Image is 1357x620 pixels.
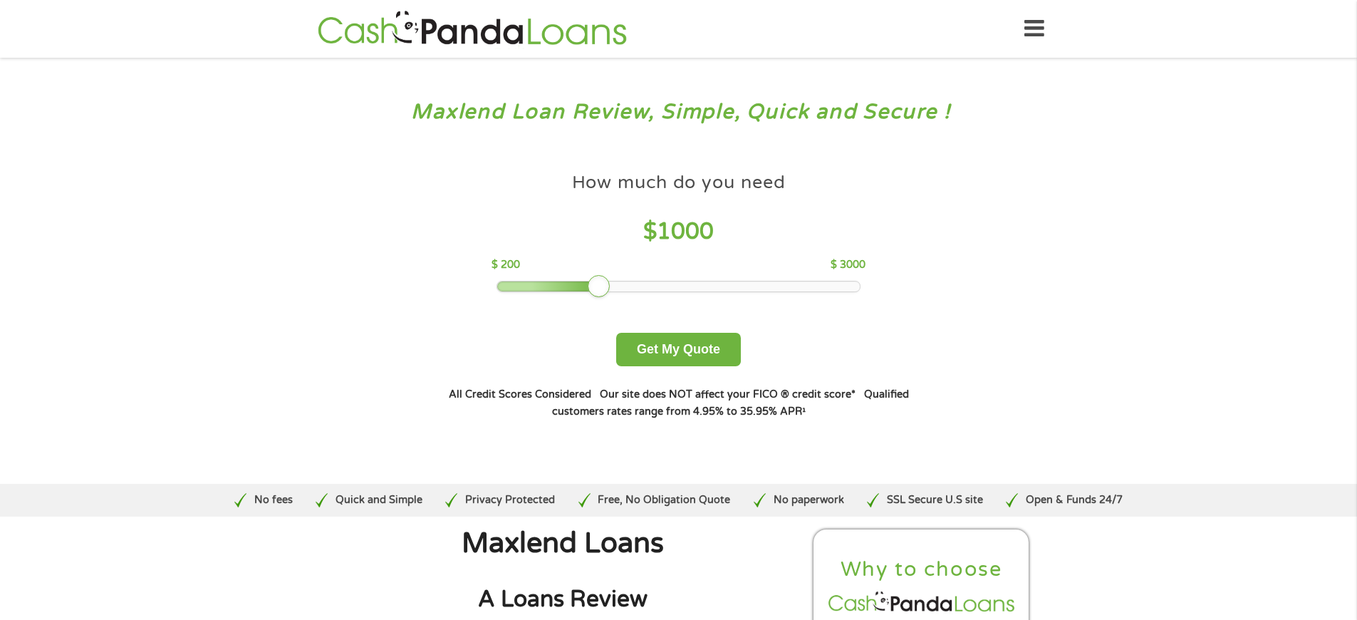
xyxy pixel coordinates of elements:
button: Get My Quote [616,333,741,366]
img: GetLoanNow Logo [313,9,631,49]
p: $ 200 [492,257,520,273]
span: 1000 [657,218,714,245]
p: Privacy Protected [465,492,555,508]
h3: Maxlend Loan Review, Simple, Quick and Secure ! [41,99,1316,125]
p: Quick and Simple [336,492,422,508]
p: No paperwork [774,492,844,508]
p: $ 3000 [831,257,865,273]
p: Free, No Obligation Quote [598,492,730,508]
p: No fees [254,492,293,508]
p: Open & Funds 24/7 [1026,492,1123,508]
strong: All Credit Scores Considered [449,388,591,401]
strong: Our site does NOT affect your FICO ® credit score* [600,388,856,401]
h4: How much do you need [572,171,786,195]
strong: Qualified customers rates range from 4.95% to 35.95% APR¹ [552,388,909,418]
p: SSL Secure U.S site [887,492,983,508]
h2: Why to choose [826,557,1018,583]
span: Maxlend Loans [462,527,664,560]
h4: $ [492,217,865,247]
h2: A Loans Review [326,585,799,614]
